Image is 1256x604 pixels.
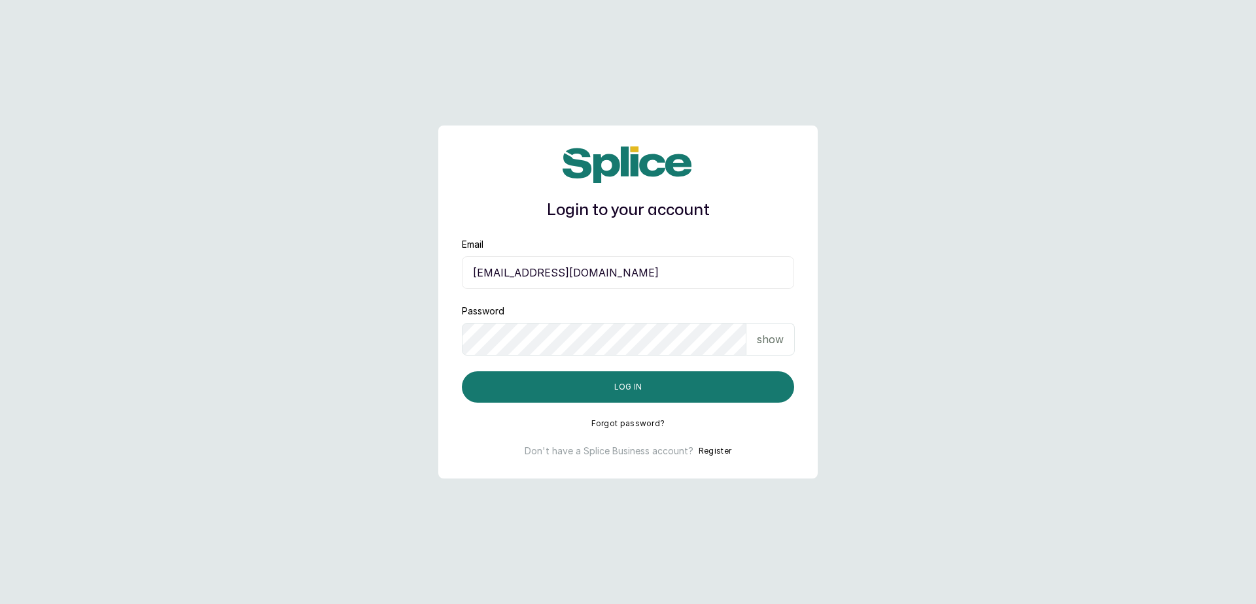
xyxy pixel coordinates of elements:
p: show [757,331,784,347]
input: email@acme.com [462,256,794,289]
button: Register [699,445,731,458]
label: Email [462,238,483,251]
p: Don't have a Splice Business account? [525,445,693,458]
h1: Login to your account [462,199,794,222]
button: Forgot password? [591,418,665,429]
label: Password [462,305,504,318]
button: Log in [462,371,794,403]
